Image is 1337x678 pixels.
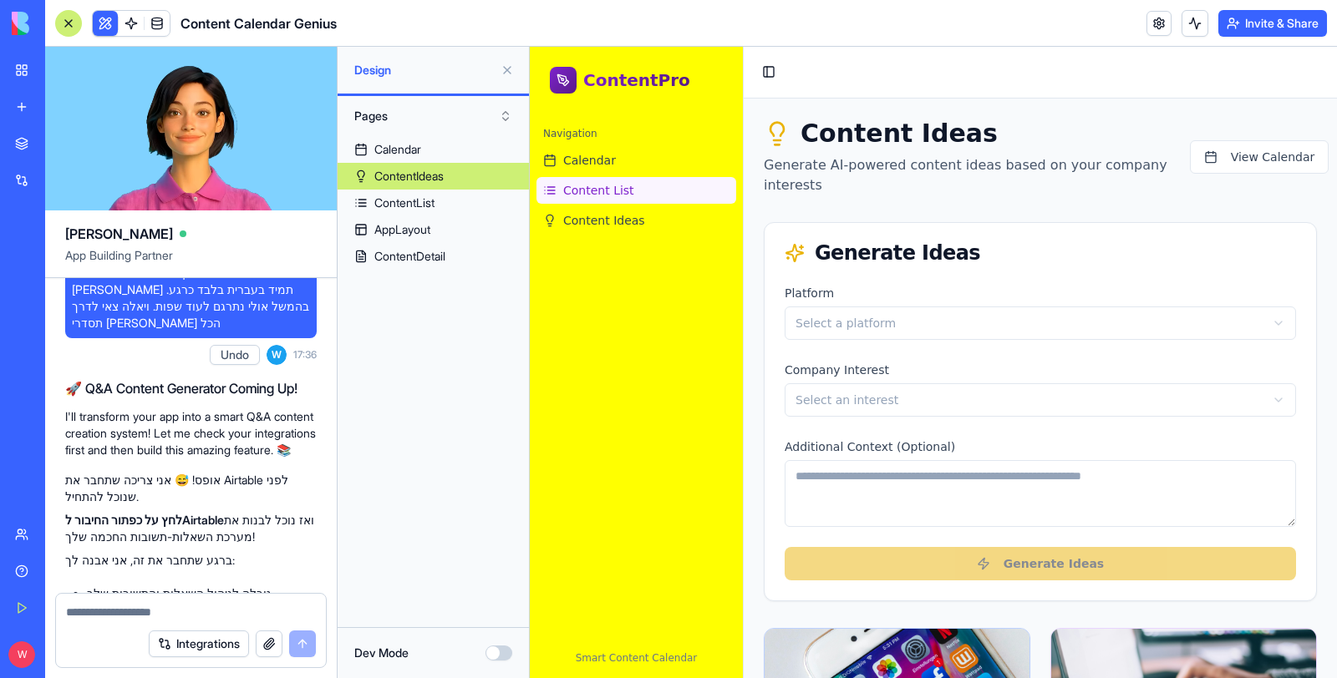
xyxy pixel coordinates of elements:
span: Content List [33,135,104,152]
p: אופס! 😅 אני צריכה שתחבר את Airtable לפני שנוכל להתחיל. [65,472,317,505]
div: Navigation [7,73,206,100]
img: logo [12,12,115,35]
div: AppLayout [374,221,430,238]
span: Content Ideas [271,72,468,102]
div: ContentList [374,195,435,211]
a: AppLayout [338,216,529,243]
span: 17:36 [293,348,317,362]
label: Additional Context (Optional) [255,393,425,407]
label: Dev Mode [354,645,409,661]
button: Pages [346,103,521,129]
div: ContentIdeas [374,168,444,185]
span: W [267,345,287,365]
a: ContentList [338,190,529,216]
span: Generate Ideas [285,196,450,216]
p: ברגע שתחבר את זה, אני אבנה לך: [65,552,317,569]
li: טבלה לניהול השאלות והתשובות שלך [87,585,317,602]
a: ContentDetail [338,243,529,270]
button: View Calendar [660,94,800,127]
a: ContentIdeas [338,163,529,190]
span: Content Ideas [33,165,115,182]
span: View Calendar [701,102,785,119]
p: ואז נוכל לבנות את מערכת השאלות-תשובות החכמה שלך! [65,512,317,545]
div: Smart Content Calendar [13,605,200,618]
span: App Building Partner [65,247,317,277]
a: Content Ideas [7,160,206,187]
span: [PERSON_NAME] [65,224,173,244]
strong: לחץ על כפתור החיבור לAirtable [65,513,224,527]
h2: 🚀 Q&A Content Generator Coming Up! [65,378,317,398]
button: Integrations [149,630,249,657]
h1: ContentPro [53,22,160,45]
span: Calendar [33,105,86,122]
a: Calendar [7,100,206,127]
div: Calendar [374,141,421,158]
a: Content List [7,130,206,157]
span: Design [354,62,494,78]
a: View Calendar [660,94,787,127]
span: W [8,641,35,668]
div: ContentDetail [374,248,445,265]
p: I'll transform your app into a smart Q&A content creation system! Let me check your integrations ... [65,408,317,458]
button: Invite & Share [1218,10,1327,37]
label: Platform [255,240,304,253]
span: Content Calendar Genius [180,13,337,33]
label: Company Interest [255,316,359,330]
a: Calendar [338,136,529,163]
button: Undo [210,345,260,365]
p: Generate AI-powered content ideas based on your company interests [234,109,660,149]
